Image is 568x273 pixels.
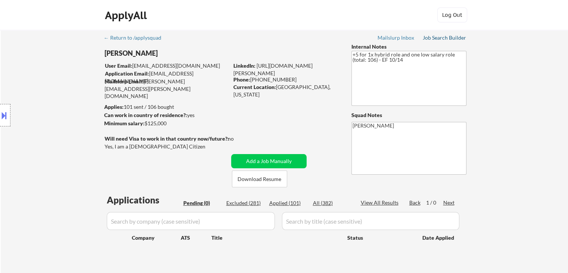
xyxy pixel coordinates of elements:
[211,234,340,242] div: Title
[105,143,231,150] div: Yes, I am a [DEMOGRAPHIC_DATA] Citizen
[282,212,459,230] input: Search by title (case sensitive)
[443,199,455,206] div: Next
[132,234,181,242] div: Company
[313,199,350,207] div: All (382)
[423,35,466,42] a: Job Search Builder
[233,76,250,83] strong: Phone:
[105,9,149,22] div: ApplyAll
[361,199,401,206] div: View All Results
[104,112,187,118] strong: Can work in country of residence?:
[104,103,229,111] div: 101 sent / 106 bought
[409,199,421,206] div: Back
[228,135,249,142] div: no
[104,35,168,40] div: ← Return to /applysquad
[104,111,226,119] div: yes
[181,234,211,242] div: ATS
[378,35,415,42] a: Mailslurp Inbox
[226,199,264,207] div: Excluded (281)
[423,35,466,40] div: Job Search Builder
[107,196,181,205] div: Applications
[426,199,443,206] div: 1 / 0
[422,234,455,242] div: Date Applied
[105,62,229,70] div: [EMAIL_ADDRESS][DOMAIN_NAME]
[105,49,258,58] div: [PERSON_NAME]
[351,43,466,50] div: Internal Notes
[232,171,287,187] button: Download Resume
[233,83,339,98] div: [GEOGRAPHIC_DATA], [US_STATE]
[233,84,276,90] strong: Current Location:
[104,120,229,127] div: $125,000
[269,199,307,207] div: Applied (101)
[105,70,229,85] div: [EMAIL_ADDRESS][DOMAIN_NAME]
[104,35,168,42] a: ← Return to /applysquad
[233,62,255,69] strong: LinkedIn:
[233,62,313,76] a: [URL][DOMAIN_NAME][PERSON_NAME]
[105,78,229,100] div: [PERSON_NAME][EMAIL_ADDRESS][PERSON_NAME][DOMAIN_NAME]
[231,154,307,168] button: Add a Job Manually
[347,231,412,244] div: Status
[105,135,229,142] strong: Will need Visa to work in that country now/future?:
[107,212,275,230] input: Search by company (case sensitive)
[378,35,415,40] div: Mailslurp Inbox
[351,111,466,119] div: Squad Notes
[437,7,467,22] button: Log Out
[183,199,221,207] div: Pending (0)
[233,76,339,83] div: [PHONE_NUMBER]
